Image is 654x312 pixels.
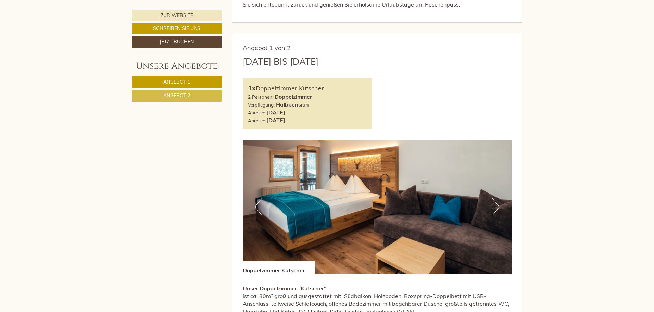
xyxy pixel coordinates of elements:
[266,109,285,116] b: [DATE]
[492,198,500,215] button: Next
[243,55,318,68] div: [DATE] bis [DATE]
[248,117,265,123] small: Abreise:
[248,102,275,108] small: Verpflegung:
[243,140,512,274] img: image
[163,92,190,99] span: Angebot 2
[248,110,265,115] small: Anreise:
[248,84,256,92] b: 1x
[248,83,367,93] div: Doppelzimmer Kutscher
[255,198,262,215] button: Previous
[243,261,315,274] div: Doppelzimmer Kutscher
[276,101,309,108] b: Halbpension
[266,117,285,124] b: [DATE]
[132,23,222,34] a: Schreiben Sie uns
[132,36,222,48] a: Jetzt buchen
[248,94,273,100] small: 2 Personen:
[243,44,291,52] span: Angebot 1 von 2
[163,79,190,85] span: Angebot 1
[243,285,326,292] strong: Unser Doppelzimmer "Kutscher"
[132,10,222,21] a: Zur Website
[132,60,222,73] div: Unsere Angebote
[275,93,312,100] b: Doppelzimmer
